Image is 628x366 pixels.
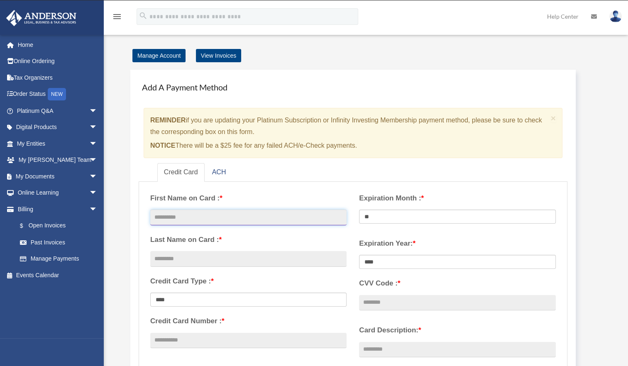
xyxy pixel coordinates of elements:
[150,234,347,246] label: Last Name on Card :
[144,108,562,158] div: if you are updating your Platinum Subscription or Infinity Investing Membership payment method, p...
[6,135,110,152] a: My Entitiesarrow_drop_down
[89,152,106,169] span: arrow_drop_down
[89,185,106,202] span: arrow_drop_down
[89,119,106,136] span: arrow_drop_down
[112,15,122,22] a: menu
[89,135,106,152] span: arrow_drop_down
[139,78,567,96] h4: Add A Payment Method
[551,113,556,123] span: ×
[150,140,547,151] p: There will be a $25 fee for any failed ACH/e-Check payments.
[139,11,148,20] i: search
[6,152,110,168] a: My [PERSON_NAME] Teamarrow_drop_down
[6,69,110,86] a: Tax Organizers
[89,201,106,218] span: arrow_drop_down
[112,12,122,22] i: menu
[6,102,110,119] a: Platinum Q&Aarrow_drop_down
[205,163,233,182] a: ACH
[196,49,241,62] a: View Invoices
[359,237,555,250] label: Expiration Year:
[157,163,205,182] a: Credit Card
[150,315,347,327] label: Credit Card Number :
[150,117,186,124] strong: REMINDER
[150,192,347,205] label: First Name on Card :
[6,267,110,283] a: Events Calendar
[6,185,110,201] a: Online Learningarrow_drop_down
[89,102,106,120] span: arrow_drop_down
[6,119,110,136] a: Digital Productsarrow_drop_down
[89,168,106,185] span: arrow_drop_down
[6,37,110,53] a: Home
[359,277,555,290] label: CVV Code :
[6,86,110,103] a: Order StatusNEW
[6,53,110,70] a: Online Ordering
[4,10,79,26] img: Anderson Advisors Platinum Portal
[48,88,66,100] div: NEW
[150,275,347,288] label: Credit Card Type :
[132,49,186,62] a: Manage Account
[12,251,106,267] a: Manage Payments
[359,192,555,205] label: Expiration Month :
[12,217,110,234] a: $Open Invoices
[12,234,110,251] a: Past Invoices
[6,168,110,185] a: My Documentsarrow_drop_down
[6,201,110,217] a: Billingarrow_drop_down
[150,142,175,149] strong: NOTICE
[359,324,555,337] label: Card Description:
[551,114,556,122] button: Close
[609,10,622,22] img: User Pic
[24,221,29,231] span: $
